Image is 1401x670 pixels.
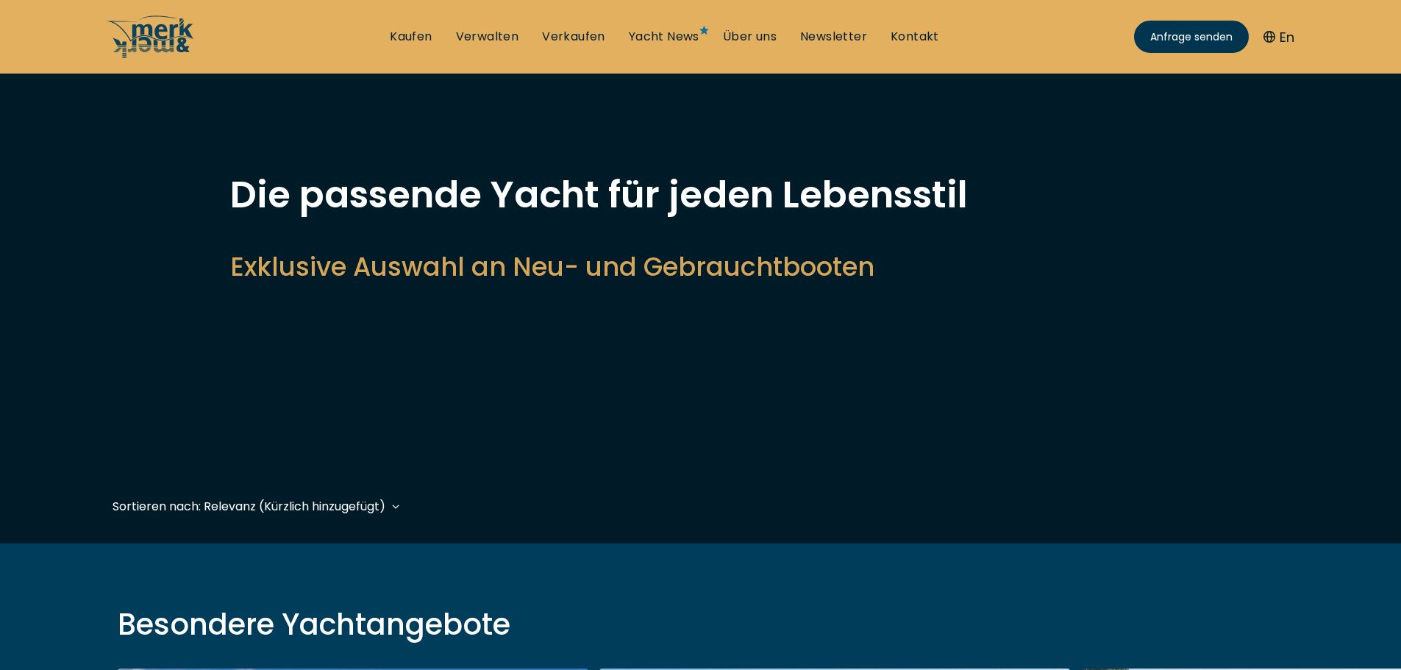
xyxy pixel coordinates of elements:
[542,29,605,45] a: Verkaufen
[1263,27,1294,47] button: En
[456,29,519,45] a: Verwalten
[230,249,1172,285] h2: Exklusive Auswahl an Neu- und Gebrauchtbooten
[891,29,939,45] a: Kontakt
[390,29,432,45] a: Kaufen
[723,29,777,45] a: Über uns
[230,177,1172,213] h1: Die passende Yacht für jeden Lebensstil
[113,497,385,516] div: Sortieren nach: Relevanz (Kürzlich hinzugefügt)
[1134,21,1249,53] a: Anfrage senden
[800,29,867,45] a: Newsletter
[629,29,699,45] a: Yacht News
[1150,29,1233,45] span: Anfrage senden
